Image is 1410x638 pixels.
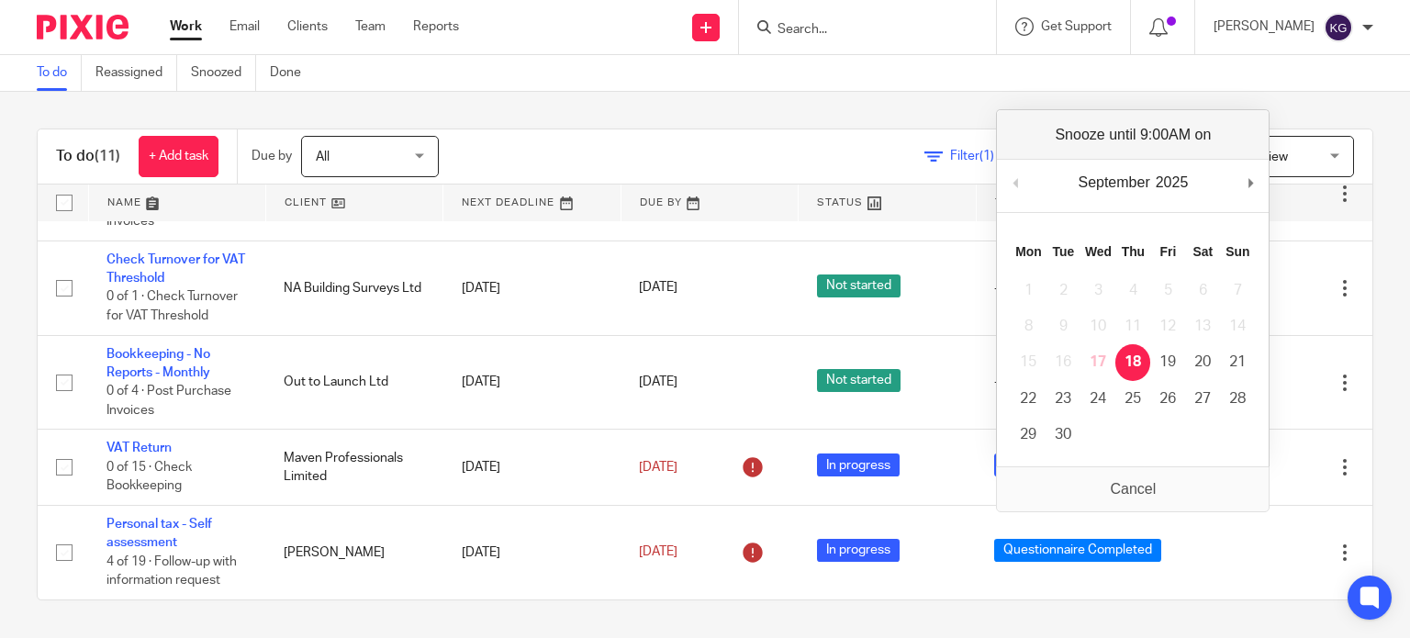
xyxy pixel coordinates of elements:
span: 0 of 4 · Post Purchase Invoices [106,196,231,229]
button: 30 [1046,417,1080,453]
button: 24 [1080,381,1115,417]
button: Previous Month [1006,169,1024,196]
p: Due by [252,147,292,165]
div: --- [994,279,1176,297]
button: 22 [1011,381,1046,417]
abbr: Wednesday [1085,244,1112,259]
span: Get Support [1041,20,1112,33]
span: [DATE] [639,282,677,295]
span: Questionnaire Completed [994,539,1161,562]
h1: To do [56,147,120,166]
button: Next Month [1241,169,1259,196]
div: --- [994,373,1176,391]
a: Work [170,17,202,36]
a: VAT Return [106,442,172,454]
button: 26 [1150,381,1185,417]
button: 29 [1011,417,1046,453]
span: (11) [95,149,120,163]
span: Not started [817,274,901,297]
a: Team [355,17,386,36]
span: [DATE] [639,461,677,474]
a: Bookkeeping - No Reports - Monthly [106,348,210,379]
a: Check Turnover for VAT Threshold [106,253,245,285]
span: 0 of 15 · Check Bookkeeping [106,461,192,493]
td: Out to Launch Ltd [265,335,442,430]
td: [PERSON_NAME] [265,505,442,599]
span: In progress [817,539,900,562]
img: Pixie [37,15,129,39]
abbr: Thursday [1122,244,1145,259]
span: [DATE] [639,546,677,559]
img: svg%3E [1324,13,1353,42]
a: To do [37,55,82,91]
a: Reports [413,17,459,36]
td: [DATE] [443,505,621,599]
a: + Add task [139,136,218,177]
abbr: Sunday [1225,244,1249,259]
span: 4 of 19 · Follow-up with information request [106,555,237,588]
td: [DATE] [443,241,621,335]
td: NA Building Surveys Ltd [265,241,442,335]
abbr: Tuesday [1053,244,1075,259]
a: Personal tax - Self assessment [106,518,212,549]
button: 21 [1220,344,1255,380]
button: 27 [1185,381,1220,417]
input: Search [776,22,941,39]
a: Clients [287,17,328,36]
span: Filter [950,150,1008,162]
abbr: Saturday [1193,244,1214,259]
span: 0 of 4 · Post Purchase Invoices [106,386,231,418]
abbr: Monday [1015,244,1041,259]
abbr: Friday [1160,244,1177,259]
button: 28 [1220,381,1255,417]
a: Reassigned [95,55,177,91]
span: All [316,151,330,163]
td: [DATE] [443,430,621,505]
a: Done [270,55,315,91]
span: Tags [995,197,1026,207]
span: Not started [817,369,901,392]
span: In progress [817,453,900,476]
button: 19 [1150,344,1185,380]
span: Waiting for Client [994,453,1112,476]
span: 0 of 1 · Check Turnover for VAT Threshold [106,291,238,323]
div: September [1075,169,1152,196]
td: [DATE] [443,335,621,430]
a: Snoozed [191,55,256,91]
button: 23 [1046,381,1080,417]
button: 20 [1185,344,1220,380]
button: 18 [1115,344,1150,380]
span: [DATE] [639,375,677,388]
p: [PERSON_NAME] [1214,17,1315,36]
span: (1) [979,150,994,162]
a: Email [229,17,260,36]
button: 25 [1115,381,1150,417]
div: 2025 [1153,169,1192,196]
td: Maven Professionals Limited [265,430,442,505]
